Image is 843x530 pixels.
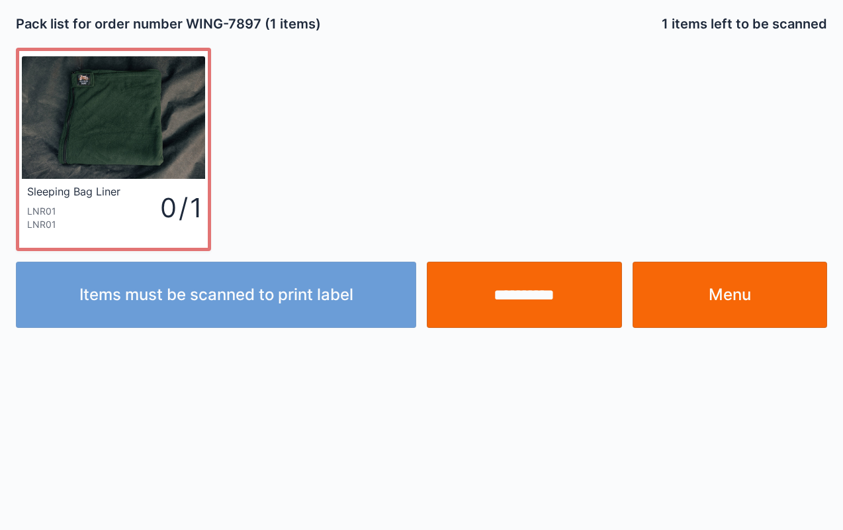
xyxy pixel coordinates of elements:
div: LNR01 [27,218,124,231]
div: LNR01 [27,205,124,218]
h2: 1 items left to be scanned [662,15,827,33]
div: Sleeping Bag Liner [27,184,120,199]
a: Sleeping Bag LinerLNR01LNR010 / 1 [16,48,211,251]
a: Menu [633,262,828,328]
h2: Pack list for order number WING-7897 (1 items) [16,15,416,33]
div: 0 / 1 [124,189,200,227]
img: B524378A-B8C6-41B6-9654-0DB274038F57_900x.jpg [22,56,206,179]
